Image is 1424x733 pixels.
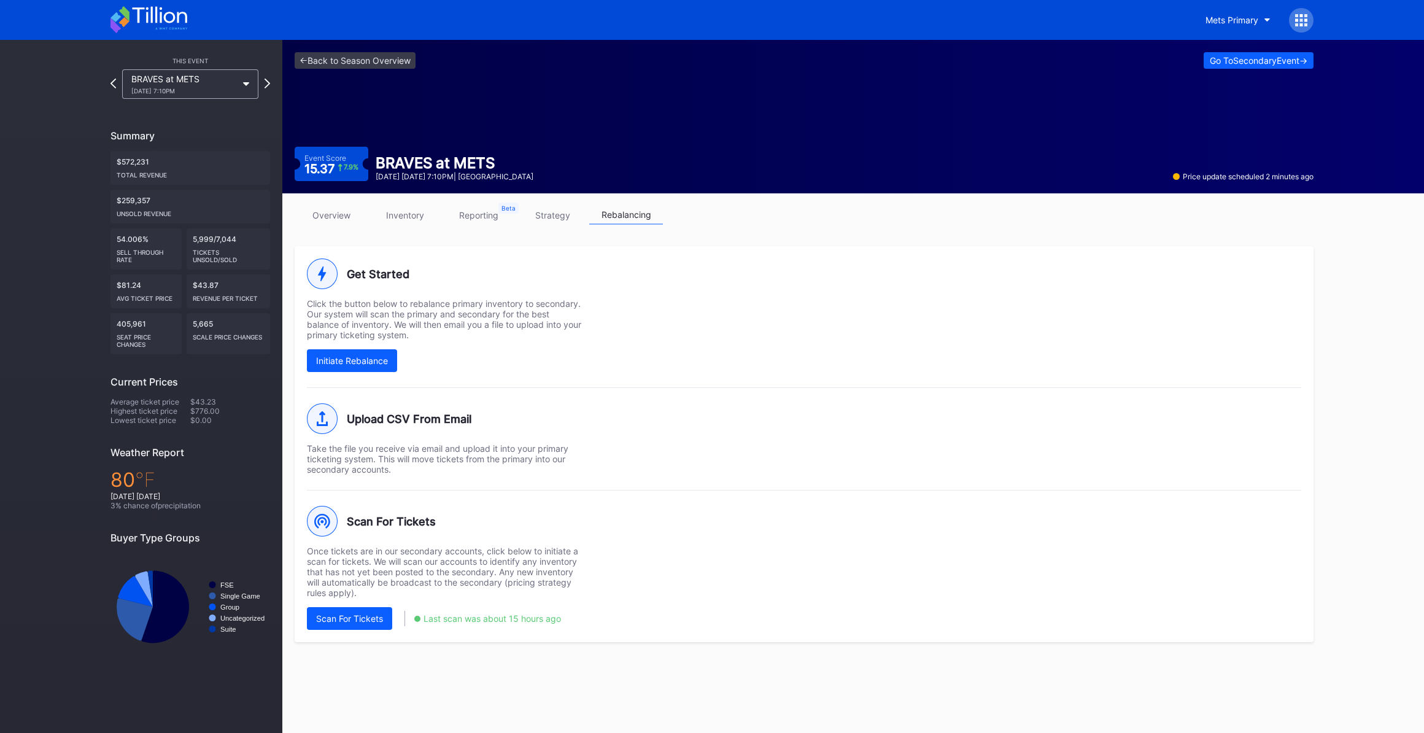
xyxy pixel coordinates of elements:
a: rebalancing [589,206,663,225]
a: inventory [368,206,442,225]
div: Weather Report [110,446,270,459]
div: $43.87 [187,274,270,308]
div: This Event [110,57,270,64]
div: Scan For Tickets [316,613,383,624]
div: Lowest ticket price [110,416,190,425]
div: Total Revenue [117,166,264,179]
div: Sell Through Rate [117,244,176,263]
div: Mets Primary [1205,15,1258,25]
div: Click the button below to rebalance primary inventory to secondary. Our system will scan the prim... [307,298,583,340]
div: Current Prices [110,376,270,388]
a: <-Back to Season Overview [295,52,416,69]
div: [DATE] 7:10PM [131,87,237,95]
div: Unsold Revenue [117,205,264,217]
div: Price update scheduled 2 minutes ago [1173,172,1314,181]
text: Single Game [220,592,260,600]
div: Once tickets are in our secondary accounts, click below to initiate a scan for tickets. We will s... [307,546,583,598]
a: overview [295,206,368,225]
div: 405,961 [110,313,182,354]
text: Uncategorized [220,615,265,622]
button: Mets Primary [1196,9,1280,31]
div: 5,665 [187,313,270,354]
text: FSE [220,581,234,589]
div: 5,999/7,044 [187,228,270,270]
div: Buyer Type Groups [110,532,270,544]
div: Take the file you receive via email and upload it into your primary ticketing system. This will m... [307,443,583,475]
div: Get Started [307,258,1301,289]
div: 3 % chance of precipitation [110,501,270,510]
div: $776.00 [190,406,270,416]
svg: Chart title [110,553,269,661]
div: 15.37 [304,163,358,175]
div: scale price changes [193,328,264,341]
div: $81.24 [110,274,182,308]
a: strategy [516,206,589,225]
button: Scan For Tickets [307,607,392,630]
button: Go ToSecondaryEvent-> [1204,52,1314,69]
div: $0.00 [190,416,270,425]
div: Event Score [304,153,346,163]
div: seat price changes [117,328,176,348]
div: 54.006% [110,228,182,270]
div: Highest ticket price [110,406,190,416]
div: Average ticket price [110,397,190,406]
div: $572,231 [110,151,270,185]
div: Initiate Rebalance [316,355,388,366]
div: BRAVES at METS [376,154,533,172]
span: ℉ [135,468,155,492]
div: $259,357 [110,190,270,223]
div: Summary [110,130,270,142]
div: 80 [110,468,270,492]
div: Upload CSV From Email [307,403,1301,434]
div: [DATE] [DATE] 7:10PM | [GEOGRAPHIC_DATA] [376,172,533,181]
div: 7.9 % [344,164,358,171]
text: Group [220,603,239,611]
button: Initiate Rebalance [307,349,397,372]
div: [DATE] [DATE] [110,492,270,501]
div: BRAVES at METS [131,74,237,95]
text: Suite [220,626,236,633]
div: $43.23 [190,397,270,406]
div: Avg ticket price [117,290,176,302]
a: reporting [442,206,516,225]
div: Last scan was about 15 hours ago [424,613,561,624]
div: Tickets Unsold/Sold [193,244,264,263]
div: Scan For Tickets [307,506,1301,537]
div: Go To Secondary Event -> [1210,55,1307,66]
div: Revenue per ticket [193,290,264,302]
